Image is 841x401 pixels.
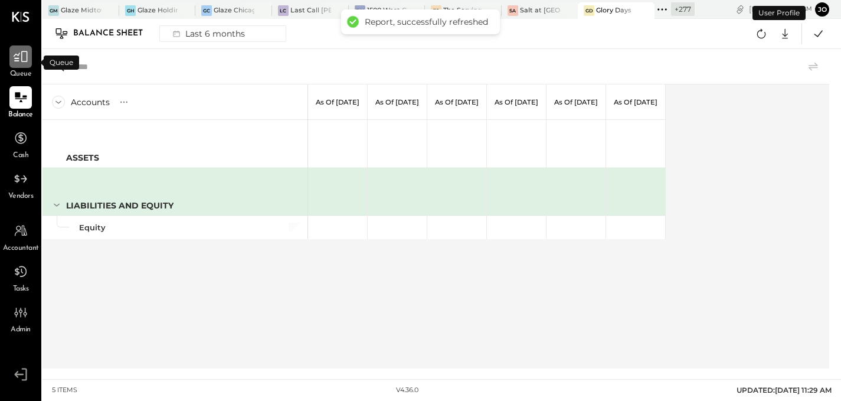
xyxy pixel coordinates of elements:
div: Report, successfully refreshed [365,17,488,27]
p: As of [DATE] [435,98,479,106]
p: As of [DATE] [375,98,419,106]
a: Balance [1,86,41,120]
div: Last Call [PERSON_NAME], LLC [290,6,331,15]
button: Jo [815,2,829,17]
div: + 277 [671,2,695,16]
div: Accounts [71,96,110,108]
div: Sa [508,5,518,16]
div: Equity [79,222,106,233]
span: Admin [11,325,31,335]
div: copy link [734,3,746,15]
div: Balance Sheet [73,24,155,43]
span: Accountant [3,243,39,254]
div: 1W [355,5,365,16]
a: Admin [1,301,41,335]
div: LIABILITIES AND EQUITY [66,200,174,211]
span: Balance [8,110,33,120]
p: As of [DATE] [614,98,657,106]
div: 1500 West Capital LP [367,6,408,15]
div: Glory Days [596,6,631,15]
div: Glaze Midtown East - Glaze Lexington One LLC [61,6,102,15]
div: Last 6 months [166,26,250,41]
div: GM [48,5,59,16]
div: GC [201,5,212,16]
span: UPDATED: [DATE] 11:29 AM [737,386,832,395]
a: Vendors [1,168,41,202]
a: Tasks [1,260,41,295]
p: As of [DATE] [316,98,359,106]
span: Tasks [13,284,29,295]
span: 11 : 29 [777,4,800,15]
div: User Profile [752,6,806,20]
a: Accountant [1,220,41,254]
div: 5 items [52,386,77,395]
button: Last 6 months [159,25,286,42]
div: TS [431,5,441,16]
p: As of [DATE] [554,98,598,106]
div: LC [278,5,289,16]
div: Glaze Holdings - Glaze Teriyaki Holdings LLC [138,6,178,15]
div: [DATE] [749,4,812,15]
div: GH [125,5,136,16]
p: As of [DATE] [495,98,538,106]
a: Cash [1,127,41,161]
div: Salt at [GEOGRAPHIC_DATA] [520,6,561,15]
div: Queue [44,56,79,70]
div: The Serving Spoon [443,6,484,15]
span: Vendors [8,191,34,202]
div: ASSETS [66,152,99,164]
a: Queue [1,45,41,80]
span: Cash [13,151,28,161]
div: Glaze Chicago Ghost - West River Rice LLC [214,6,254,15]
div: v 4.36.0 [396,386,418,395]
div: GD [584,5,594,16]
span: Queue [10,69,32,80]
span: am [802,5,812,13]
